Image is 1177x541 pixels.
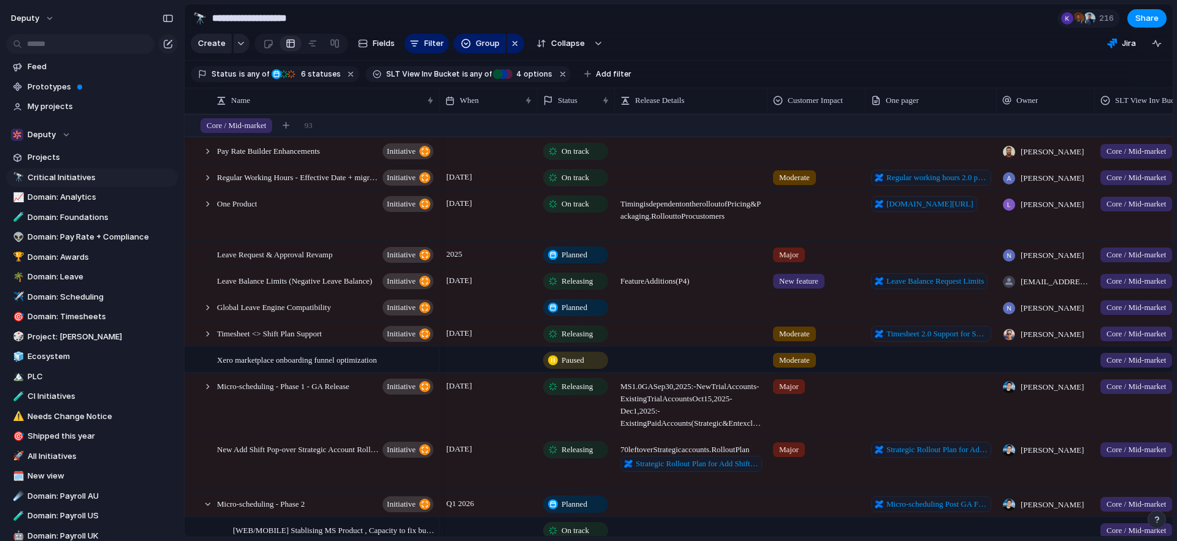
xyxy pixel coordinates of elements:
div: ⚠️ [13,409,21,423]
span: Needs Change Notice [28,410,173,423]
span: Timesheet <> Shift Plan Support [217,326,322,340]
button: deputy [6,9,61,28]
span: Strategic Rollout Plan for Add Shift Popover [636,458,758,470]
div: 🎲Project: [PERSON_NAME] [6,328,178,346]
span: PLC [28,371,173,383]
span: One Product [217,196,257,210]
span: initiative [387,441,416,458]
a: ✈️Domain: Scheduling [6,288,178,306]
button: Deputy [6,126,178,144]
span: SLT View Inv Bucket [386,69,460,80]
span: One pager [886,94,919,107]
a: Strategic Rollout Plan for Add Shift Popover [620,456,762,472]
button: 🌴 [11,271,23,283]
span: Major [779,444,799,456]
a: 🧪CI Initiatives [6,387,178,406]
span: [PERSON_NAME] [1021,302,1084,314]
span: [PERSON_NAME] [1021,499,1084,511]
button: 🚀 [11,450,23,463]
button: ✈️ [11,291,23,303]
span: [DATE] [443,379,475,393]
span: [PERSON_NAME] [1021,249,1084,262]
a: 🧪Domain: Foundations [6,208,178,227]
a: Leave Balance Request Limits [871,273,988,289]
span: Xero marketplace onboarding funnel optimization [217,352,377,366]
div: 🔭 [193,10,207,26]
span: Micro-scheduling Post GA Feature Development List [886,498,988,510]
span: statuses [297,69,341,80]
span: 216 [1099,12,1118,25]
a: 🧊Ecosystem [6,347,178,366]
span: initiative [387,169,416,186]
button: 🧪 [11,390,23,403]
span: initiative [387,273,416,290]
span: Planned [562,301,587,314]
a: 🧪Domain: Payroll US [6,507,178,525]
div: 🏆Domain: Awards [6,248,178,267]
span: Core / Mid-market [1107,498,1166,510]
span: Project: [PERSON_NAME] [28,331,173,343]
button: initiative [383,196,433,212]
span: Status [558,94,577,107]
span: Strategic Rollout Plan for Add Shift Popover [886,444,988,456]
span: Name [231,94,250,107]
span: New view [28,470,173,482]
span: Domain: Foundations [28,211,173,224]
span: [DATE] [443,196,475,211]
span: Major [779,249,799,261]
span: Core / Mid-market [1107,328,1166,340]
button: 👽 [11,231,23,243]
span: [DATE] [443,442,475,456]
button: 🗓️ [11,470,23,482]
button: 🔭 [190,9,210,28]
button: initiative [383,496,433,512]
a: 🚀All Initiatives [6,447,178,466]
span: Moderate [779,354,810,366]
div: 🏔️PLC [6,368,178,386]
div: 📈 [13,191,21,205]
span: Add filter [596,69,631,80]
span: Leave Balance Limits (Negative Leave Balance) [217,273,372,287]
button: Share [1127,9,1167,28]
span: Create [198,37,226,50]
button: 🏆 [11,251,23,263]
span: Planned [562,249,587,261]
span: any of [245,69,269,80]
span: Core / Mid-market [1107,354,1166,366]
span: [PERSON_NAME] [1021,381,1084,393]
span: Regular Working Hours - Effective Date + migration [217,170,379,184]
span: MS 1.0 GA Sep 30, 2025: - New Trial Accounts - Existing Trial Accounts Oct 15, 2025 - Dec 1, 2025... [615,374,767,429]
button: 📈 [11,191,23,203]
a: Prototypes [6,78,178,96]
span: Domain: Leave [28,271,173,283]
span: initiative [387,325,416,342]
button: 🧪 [11,510,23,522]
span: Feature Additions (P4) [615,268,767,287]
div: 🎯Shipped this year [6,427,178,445]
a: ⚠️Needs Change Notice [6,407,178,426]
div: 🎯Domain: Timesheets [6,308,178,326]
span: [PERSON_NAME] [1021,444,1084,456]
div: 👽Domain: Pay Rate + Compliance [6,228,178,246]
span: Releasing [562,275,593,287]
a: 📈Domain: Analytics [6,188,178,206]
div: 🧪 [13,390,21,404]
span: Core / Mid-market [1107,198,1166,210]
span: Domain: Analytics [28,191,173,203]
span: [PERSON_NAME] [1021,172,1084,184]
span: Core / Mid-market [1107,275,1166,287]
span: Core / Mid-market [1107,380,1166,393]
button: ☄️ [11,490,23,502]
a: 🗓️New view [6,467,178,485]
span: Release Details [635,94,685,107]
button: Collapse [529,34,591,53]
span: Regular working hours 2.0 pre-migration improvements [886,172,988,184]
span: Q1 2026 [443,496,477,511]
div: 🧪 [13,210,21,224]
span: Group [476,37,500,50]
span: Jira [1122,37,1136,50]
div: ☄️Domain: Payroll AU [6,487,178,505]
